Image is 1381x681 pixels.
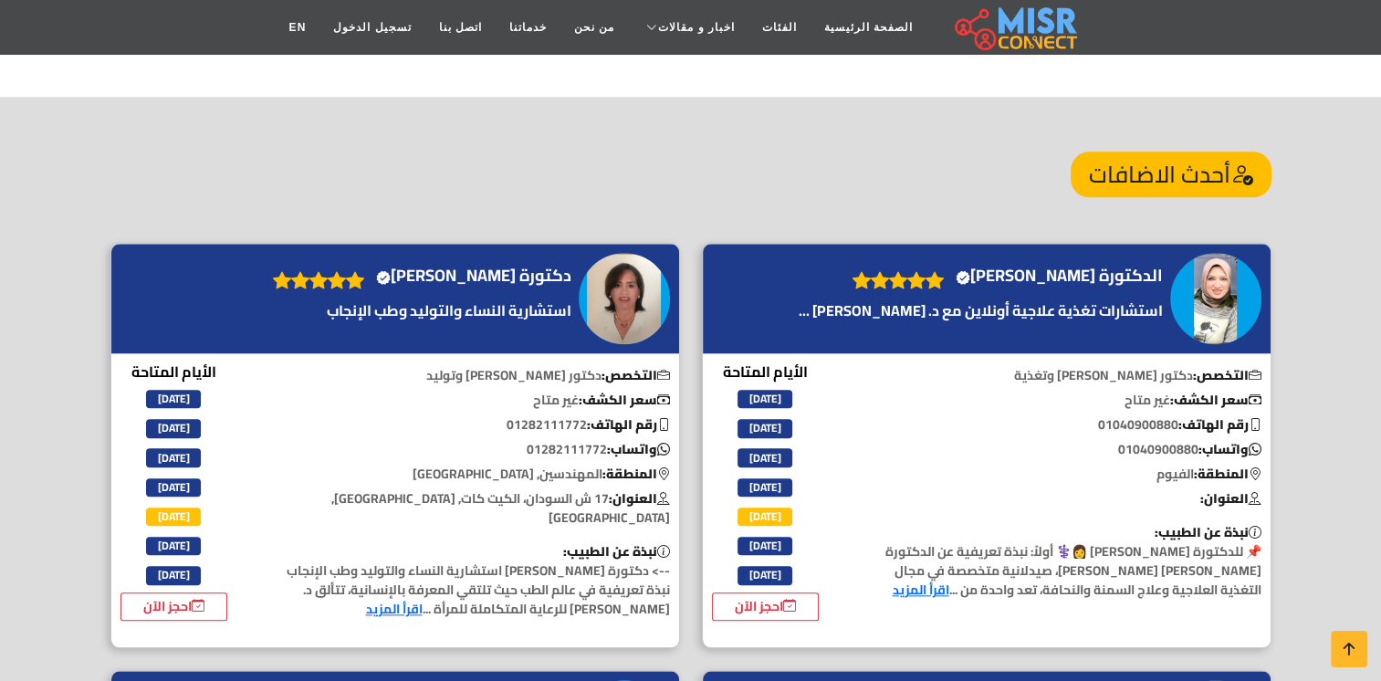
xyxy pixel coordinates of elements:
[146,566,201,584] span: [DATE]
[319,10,424,45] a: تسجيل الدخول
[258,415,679,435] p: 01282111772
[146,448,201,466] span: [DATE]
[120,361,228,621] div: الأيام المتاحة
[146,478,201,497] span: [DATE]
[1193,363,1261,387] b: التخصص:
[376,270,391,285] svg: Verified account
[146,390,201,408] span: [DATE]
[738,390,792,408] span: [DATE]
[850,523,1271,600] p: 📌 للدكتورة [PERSON_NAME] 👩⚕️ أولاً: نبذة تعريفية عن الدكتورة [PERSON_NAME] [PERSON_NAME]، صيدلاني...
[146,537,201,555] span: [DATE]
[628,10,748,45] a: اخبار و مقالات
[258,542,679,619] p: --> دكتورة [PERSON_NAME] استشارية النساء والتوليد وطب الإنجاب نبذة تعريفية في عالم الطب حيث تلتقي...
[850,440,1271,459] p: 01040900880
[376,266,571,286] h4: دكتورة [PERSON_NAME]
[264,299,576,321] a: استشارية النساء والتوليد وطب الإنجاب
[893,578,949,602] a: اقرأ المزيد
[956,266,1163,286] h4: الدكتورة [PERSON_NAME]
[738,448,792,466] span: [DATE]
[738,537,792,555] span: [DATE]
[956,270,970,285] svg: Verified account
[366,597,423,621] a: اقرأ المزيد
[425,10,496,45] a: اتصل بنا
[258,440,679,459] p: 01282111772
[602,363,670,387] b: التخصص:
[738,419,792,437] span: [DATE]
[1200,487,1261,510] b: العنوان:
[850,465,1271,484] p: الفيوم
[712,592,820,621] a: احجز الآن
[258,391,679,410] p: غير متاح
[563,540,670,563] b: نبذة عن الطبيب:
[1178,413,1261,436] b: رقم الهاتف:
[258,366,679,385] p: دكتور [PERSON_NAME] وتوليد
[1170,253,1261,344] img: الدكتورة شيماء حسن
[496,10,560,45] a: خدماتنا
[712,361,820,621] div: الأيام المتاحة
[120,592,228,621] a: احجز الآن
[738,478,792,497] span: [DATE]
[276,10,320,45] a: EN
[1155,520,1261,544] b: نبذة عن الطبيب:
[850,391,1271,410] p: غير متاح
[579,388,670,412] b: سعر الكشف:
[1194,462,1261,486] b: المنطقة:
[738,508,792,526] span: [DATE]
[1170,388,1261,412] b: سعر الكشف:
[748,10,811,45] a: الفئات
[146,508,201,526] span: [DATE]
[955,5,1077,50] img: main.misr_connect
[738,566,792,584] span: [DATE]
[560,10,628,45] a: من نحن
[602,462,670,486] b: المنطقة:
[953,262,1167,289] a: الدكتورة [PERSON_NAME]
[811,10,926,45] a: الصفحة الرئيسية
[1198,437,1261,461] b: واتساب:
[609,487,670,510] b: العنوان:
[850,366,1271,385] p: دكتور [PERSON_NAME] وتغذية
[658,19,735,36] span: اخبار و مقالات
[579,253,670,344] img: دكتورة إيمان مصطفى
[794,299,1167,321] a: استشارات تغذية علاجية أونلاين مع د. [PERSON_NAME] ...
[258,465,679,484] p: المهندسين, [GEOGRAPHIC_DATA]
[587,413,670,436] b: رقم الهاتف:
[850,415,1271,435] p: 01040900880
[1071,152,1271,197] h4: أحدث الاضافات
[258,489,679,528] p: 17 ش السودان، الكيت كات, [GEOGRAPHIC_DATA], [GEOGRAPHIC_DATA]
[146,419,201,437] span: [DATE]
[607,437,670,461] b: واتساب:
[373,262,576,289] a: دكتورة [PERSON_NAME]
